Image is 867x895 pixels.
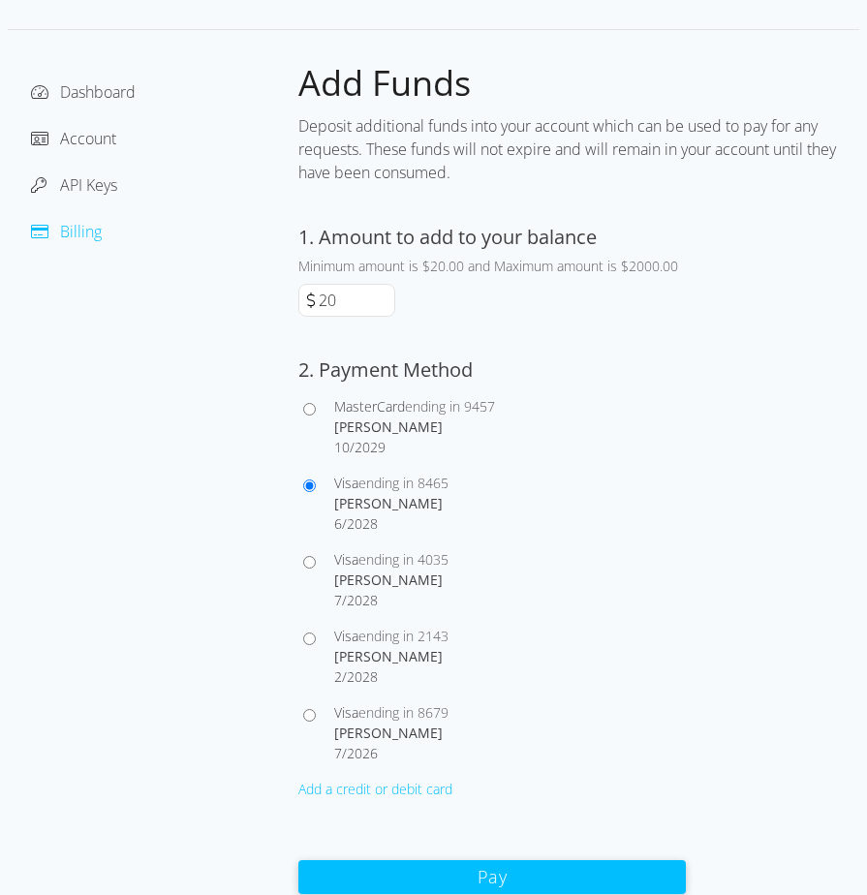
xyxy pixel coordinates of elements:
[60,81,136,103] span: Dashboard
[347,591,378,609] span: 2028
[60,221,102,242] span: Billing
[405,397,495,416] span: ending in 9457
[334,514,342,533] span: 6
[60,174,117,196] span: API Keys
[334,550,358,569] span: Visa
[358,474,449,492] span: ending in 8465
[347,667,378,686] span: 2028
[347,514,378,533] span: 2028
[31,81,136,103] a: Dashboard
[31,221,102,242] a: Billing
[334,667,342,686] span: 2
[342,591,347,609] span: /
[334,438,350,456] span: 10
[334,417,686,437] div: [PERSON_NAME]
[334,397,405,416] span: MasterCard
[347,744,378,762] span: 2026
[334,744,342,762] span: 7
[350,438,355,456] span: /
[60,128,116,149] span: Account
[334,627,358,645] span: Visa
[298,356,473,383] label: 2. Payment Method
[334,646,686,666] div: [PERSON_NAME]
[334,591,342,609] span: 7
[298,860,686,894] button: Pay
[334,723,686,743] div: [PERSON_NAME]
[334,474,358,492] span: Visa
[342,514,347,533] span: /
[355,438,386,456] span: 2029
[358,550,449,569] span: ending in 4035
[334,493,686,513] div: [PERSON_NAME]
[31,128,116,149] a: Account
[358,703,449,722] span: ending in 8679
[298,779,686,799] div: Add a credit or debit card
[298,224,597,250] label: 1. Amount to add to your balance
[31,174,117,196] a: API Keys
[298,59,471,107] span: Add Funds
[358,627,449,645] span: ending in 2143
[334,570,686,590] div: [PERSON_NAME]
[334,703,358,722] span: Visa
[298,107,859,192] div: Deposit additional funds into your account which can be used to pay for any requests. These funds...
[342,667,347,686] span: /
[298,256,686,276] div: Minimum amount is $20.00 and Maximum amount is $2000.00
[342,744,347,762] span: /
